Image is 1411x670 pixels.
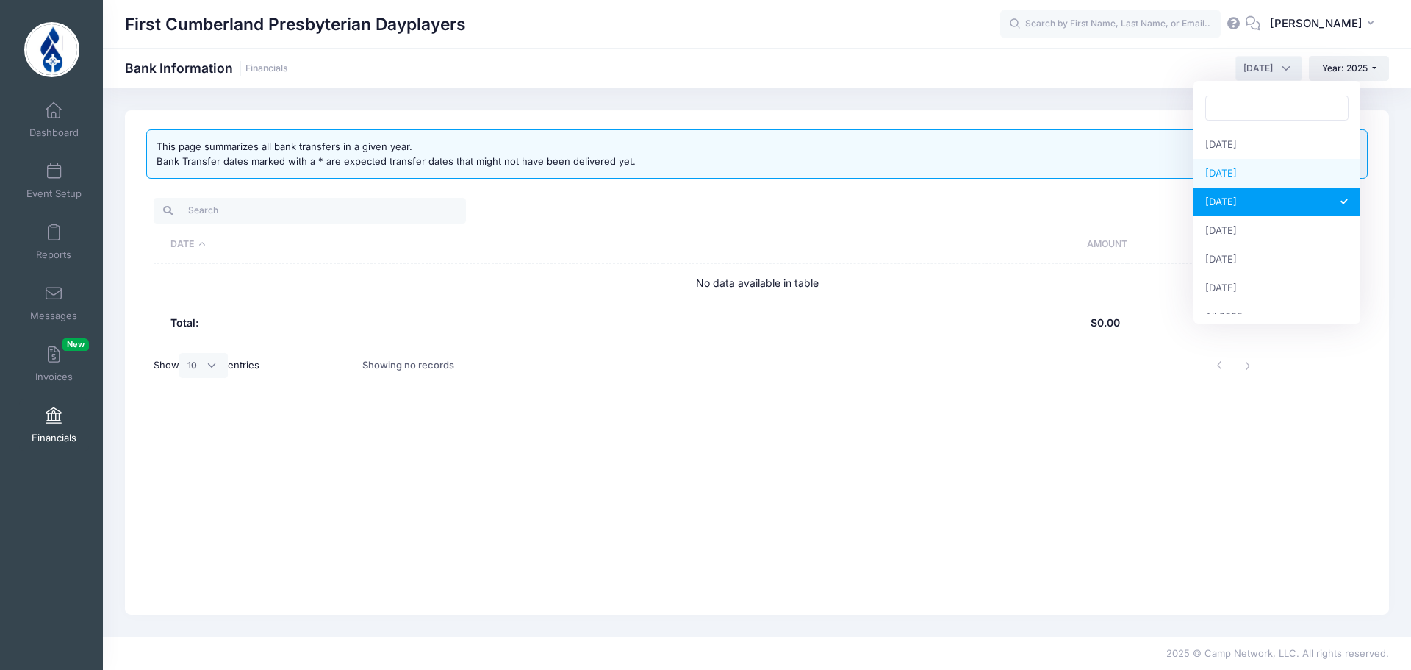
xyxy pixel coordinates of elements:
[62,338,89,351] span: New
[1193,216,1360,245] li: [DATE]
[245,63,288,74] a: Financials
[154,264,1360,303] td: No data available in table
[35,371,73,383] span: Invoices
[1243,62,1273,75] span: September 2025
[1205,96,1349,121] input: Search
[154,198,466,223] input: Search
[1166,647,1389,659] span: 2025 © Camp Network, LLC. All rights reserved.
[663,226,1127,264] th: Amount: activate to sort column ascending
[19,94,89,146] a: Dashboard
[1193,159,1360,188] li: [DATE]
[24,22,79,77] img: First Cumberland Presbyterian Dayplayers
[36,249,71,261] span: Reports
[1193,274,1360,302] li: [DATE]
[1193,302,1360,331] li: All 2025
[1235,56,1302,81] span: September 2025
[157,140,636,168] div: This page summarizes all bank transfers in a given year. Bank Transfer dates marked with a * are ...
[19,277,89,329] a: Messages
[19,399,89,451] a: Financials
[154,303,663,342] th: Total:
[663,303,1127,342] th: $0.00
[19,338,89,390] a: InvoicesNew
[1309,56,1389,81] button: Year: 2025
[29,126,79,139] span: Dashboard
[1322,63,1368,74] span: Year: 2025
[1270,15,1362,32] span: [PERSON_NAME]
[125,60,288,76] h1: Bank Information
[362,349,454,382] div: Showing no records
[30,310,77,322] span: Messages
[32,432,76,444] span: Financials
[154,226,663,264] th: Date: activate to sort column descending
[179,353,228,378] select: Showentries
[125,7,466,41] h1: First Cumberland Presbyterian Dayplayers
[1193,245,1360,274] li: [DATE]
[26,188,82,200] span: Event Setup
[19,155,89,207] a: Event Setup
[19,216,89,268] a: Reports
[1193,130,1360,159] li: [DATE]
[1193,188,1360,216] li: [DATE]
[1000,10,1221,39] input: Search by First Name, Last Name, or Email...
[1260,7,1389,41] button: [PERSON_NAME]
[154,353,259,378] label: Show entries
